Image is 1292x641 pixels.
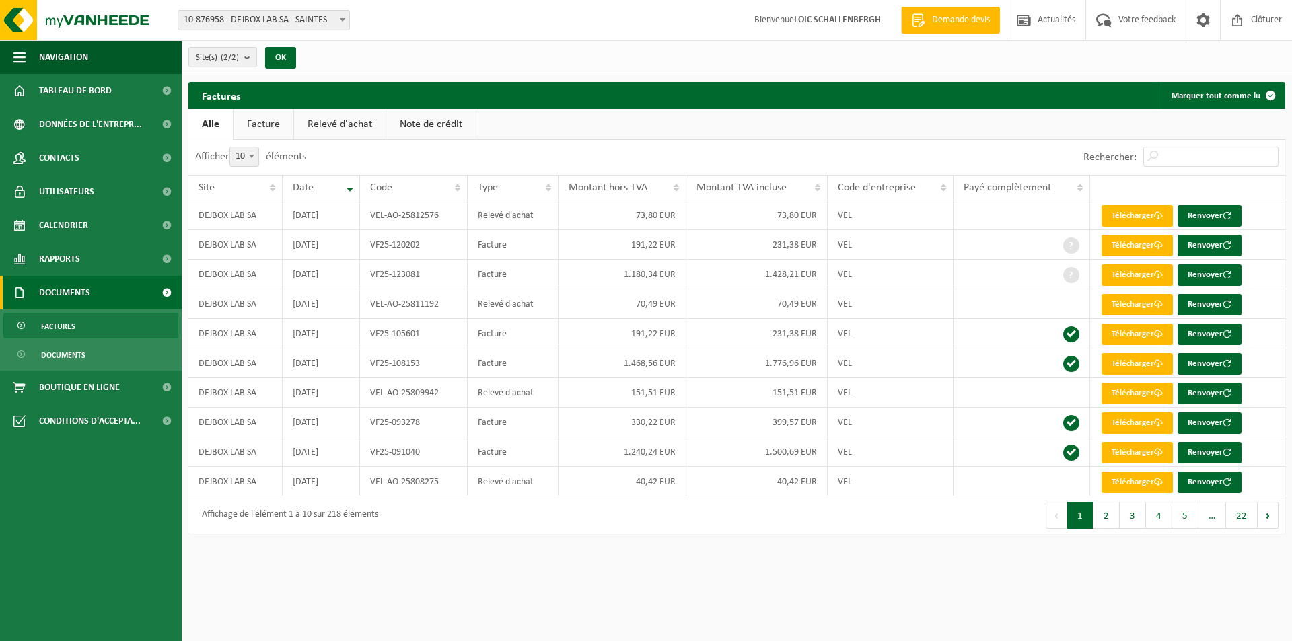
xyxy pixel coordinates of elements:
span: Contacts [39,141,79,175]
a: Télécharger [1102,264,1173,286]
button: Renvoyer [1178,324,1242,345]
a: Télécharger [1102,472,1173,493]
td: DEJBOX LAB SA [188,200,283,230]
span: Date [293,182,314,193]
button: Site(s)(2/2) [188,47,257,67]
td: VF25-105601 [360,319,468,348]
span: Utilisateurs [39,175,94,209]
td: VEL [828,378,954,408]
h2: Factures [188,82,254,108]
td: 40,42 EUR [686,467,828,496]
button: Renvoyer [1178,353,1242,375]
span: Documents [39,276,90,309]
td: Facture [468,319,559,348]
span: Conditions d'accepta... [39,404,141,438]
td: 330,22 EUR [559,408,686,437]
span: Type [478,182,498,193]
a: Télécharger [1102,412,1173,434]
button: Renvoyer [1178,442,1242,463]
td: [DATE] [283,200,360,230]
td: 399,57 EUR [686,408,828,437]
button: Renvoyer [1178,412,1242,434]
a: Télécharger [1102,324,1173,345]
button: 22 [1226,502,1258,529]
td: DEJBOX LAB SA [188,348,283,378]
td: VEL [828,200,954,230]
td: VF25-120202 [360,230,468,260]
td: VEL-AO-25808275 [360,467,468,496]
td: 151,51 EUR [559,378,686,408]
td: 151,51 EUR [686,378,828,408]
td: VEL [828,289,954,319]
td: DEJBOX LAB SA [188,260,283,289]
button: 1 [1067,502,1093,529]
td: VF25-093278 [360,408,468,437]
a: Télécharger [1102,205,1173,227]
td: VF25-123081 [360,260,468,289]
td: DEJBOX LAB SA [188,408,283,437]
span: Calendrier [39,209,88,242]
td: VEL [828,319,954,348]
td: [DATE] [283,230,360,260]
td: 70,49 EUR [686,289,828,319]
td: 1.428,21 EUR [686,260,828,289]
td: DEJBOX LAB SA [188,378,283,408]
button: Marquer tout comme lu [1161,82,1284,109]
button: Renvoyer [1178,383,1242,404]
strong: LOIC SCHALLENBERGH [794,15,881,25]
span: Boutique en ligne [39,371,120,404]
td: VEL [828,437,954,467]
button: 3 [1120,502,1146,529]
td: [DATE] [283,289,360,319]
td: 1.776,96 EUR [686,348,828,378]
a: Télécharger [1102,353,1173,375]
button: OK [265,47,296,69]
td: Relevé d'achat [468,378,559,408]
td: 1.468,56 EUR [559,348,686,378]
td: Relevé d'achat [468,289,559,319]
td: VEL [828,408,954,437]
td: 73,80 EUR [686,200,828,230]
td: [DATE] [283,348,360,378]
td: Facture [468,348,559,378]
span: Navigation [39,40,88,74]
td: DEJBOX LAB SA [188,437,283,467]
td: VEL-AO-25812576 [360,200,468,230]
a: Note de crédit [386,109,476,140]
button: Next [1258,502,1279,529]
td: 1.240,24 EUR [559,437,686,467]
td: VEL-AO-25811192 [360,289,468,319]
span: Payé complètement [964,182,1051,193]
span: Factures [41,313,75,339]
td: [DATE] [283,378,360,408]
span: 10 [229,147,259,167]
td: [DATE] [283,408,360,437]
span: 10 [230,147,258,166]
span: Données de l'entrepr... [39,108,142,141]
span: Tableau de bord [39,74,112,108]
a: Relevé d'achat [294,109,386,140]
div: Affichage de l'élément 1 à 10 sur 218 éléments [195,503,378,527]
td: 231,38 EUR [686,230,828,260]
button: Renvoyer [1178,472,1242,493]
a: Télécharger [1102,235,1173,256]
span: Montant TVA incluse [696,182,787,193]
span: Site [199,182,215,193]
td: 73,80 EUR [559,200,686,230]
a: Factures [3,313,178,338]
span: Montant hors TVA [569,182,647,193]
button: Previous [1046,502,1067,529]
a: Alle [188,109,233,140]
label: Rechercher: [1083,152,1137,163]
a: Télécharger [1102,294,1173,315]
td: VEL [828,230,954,260]
td: DEJBOX LAB SA [188,289,283,319]
td: Facture [468,230,559,260]
count: (2/2) [221,53,239,62]
button: 5 [1172,502,1198,529]
td: Facture [468,408,559,437]
td: 70,49 EUR [559,289,686,319]
td: 191,22 EUR [559,230,686,260]
button: Renvoyer [1178,294,1242,315]
td: Relevé d'achat [468,467,559,496]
